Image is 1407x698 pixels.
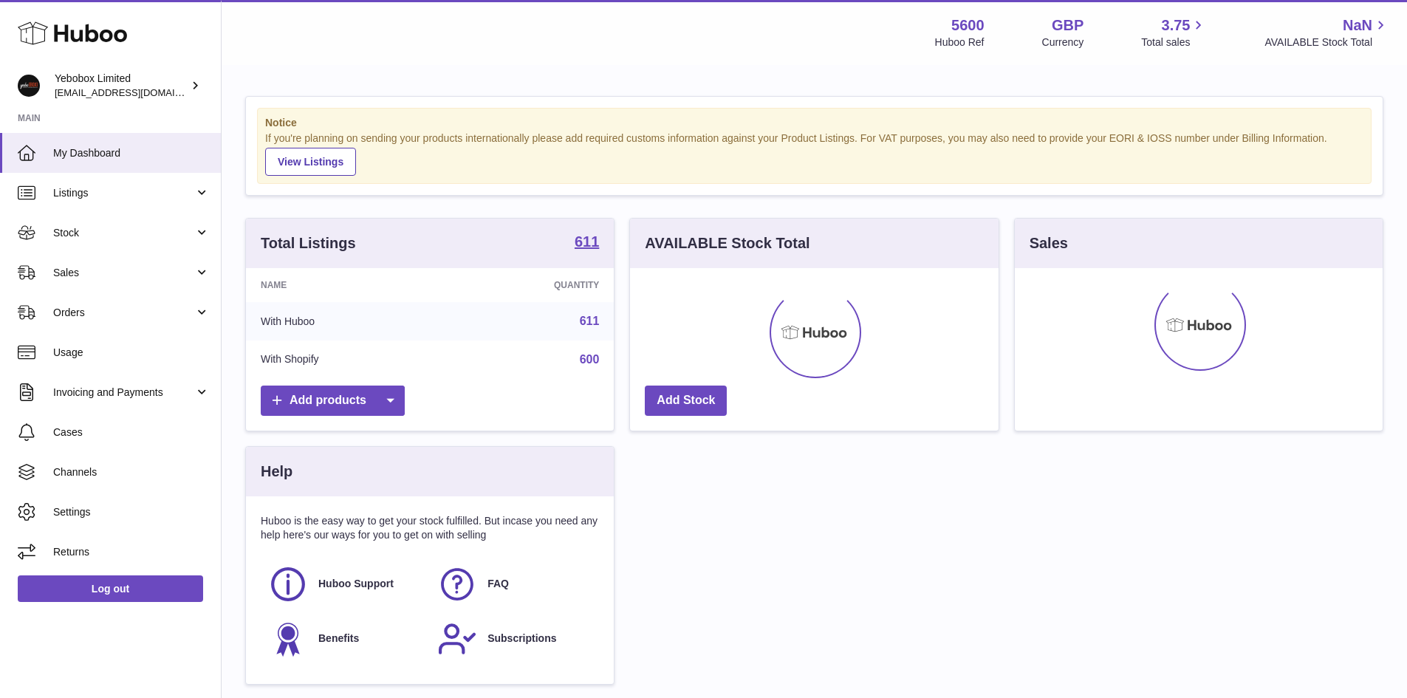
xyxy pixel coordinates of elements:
a: NaN AVAILABLE Stock Total [1264,16,1389,49]
td: With Shopify [246,341,445,379]
h3: Help [261,462,292,482]
span: Cases [53,425,210,439]
div: Yebobox Limited [55,72,188,100]
span: 3.75 [1162,16,1191,35]
div: If you're planning on sending your products internationally please add required customs informati... [265,131,1363,176]
h3: Sales [1030,233,1068,253]
span: Returns [53,545,210,559]
a: 611 [575,234,599,252]
a: Benefits [268,619,422,659]
a: 611 [580,315,600,327]
a: Huboo Support [268,564,422,604]
h3: AVAILABLE Stock Total [645,233,809,253]
a: 3.75 Total sales [1141,16,1207,49]
span: NaN [1343,16,1372,35]
strong: 611 [575,234,599,249]
a: FAQ [437,564,592,604]
span: [EMAIL_ADDRESS][DOMAIN_NAME] [55,86,217,98]
span: Listings [53,186,194,200]
a: Subscriptions [437,619,592,659]
span: Subscriptions [487,632,556,646]
span: Usage [53,346,210,360]
h3: Total Listings [261,233,356,253]
span: AVAILABLE Stock Total [1264,35,1389,49]
a: View Listings [265,148,356,176]
strong: GBP [1052,16,1084,35]
a: 600 [580,353,600,366]
strong: Notice [265,116,1363,130]
span: Total sales [1141,35,1207,49]
span: Settings [53,505,210,519]
span: Channels [53,465,210,479]
td: With Huboo [246,302,445,341]
p: Huboo is the easy way to get your stock fulfilled. But incase you need any help here's our ways f... [261,514,599,542]
img: internalAdmin-5600@internal.huboo.com [18,75,40,97]
strong: 5600 [951,16,985,35]
span: FAQ [487,577,509,591]
div: Currency [1042,35,1084,49]
span: Huboo Support [318,577,394,591]
span: Sales [53,266,194,280]
th: Quantity [445,268,615,302]
span: Benefits [318,632,359,646]
th: Name [246,268,445,302]
a: Add products [261,386,405,416]
span: My Dashboard [53,146,210,160]
span: Stock [53,226,194,240]
div: Huboo Ref [935,35,985,49]
span: Orders [53,306,194,320]
span: Invoicing and Payments [53,386,194,400]
a: Add Stock [645,386,727,416]
a: Log out [18,575,203,602]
